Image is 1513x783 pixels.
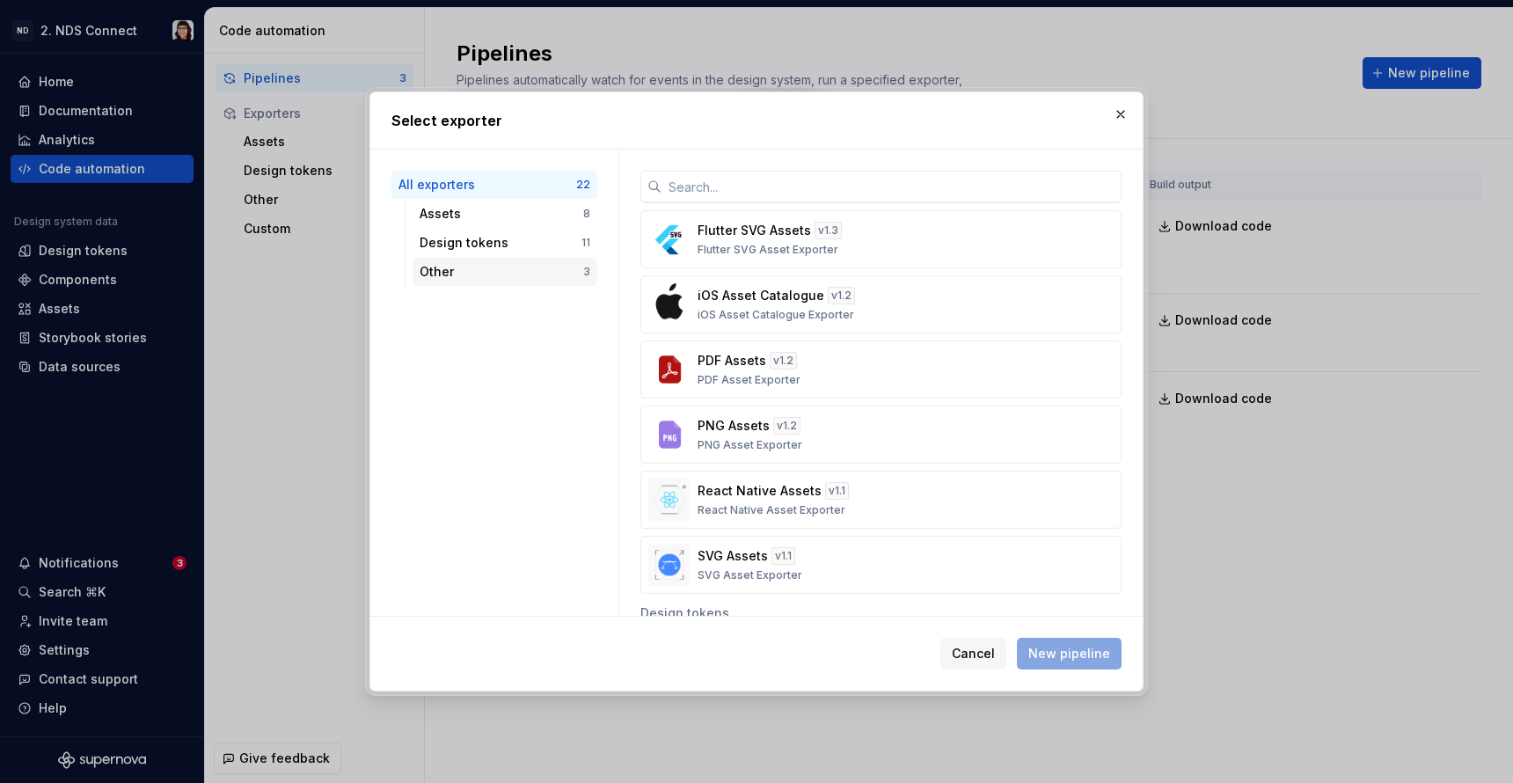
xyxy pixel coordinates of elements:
[828,287,855,304] div: v 1.2
[698,373,800,387] p: PDF Asset Exporter
[583,265,590,279] div: 3
[698,482,822,500] p: React Native Assets
[640,340,1122,399] button: PDF Assetsv1.2PDF Asset Exporter
[391,110,1122,131] h2: Select exporter
[815,222,842,239] div: v 1.3
[698,568,802,582] p: SVG Asset Exporter
[420,234,581,252] div: Design tokens
[391,171,597,199] button: All exporters22
[640,210,1122,268] button: Flutter SVG Assetsv1.3Flutter SVG Asset Exporter
[940,638,1006,670] button: Cancel
[825,482,849,500] div: v 1.1
[413,258,597,286] button: Other3
[581,236,590,250] div: 11
[413,229,597,257] button: Design tokens11
[640,471,1122,529] button: React Native Assetsv1.1React Native Asset Exporter
[583,207,590,221] div: 8
[661,171,1122,202] input: Search...
[771,547,795,565] div: v 1.1
[698,308,854,322] p: iOS Asset Catalogue Exporter
[576,178,590,192] div: 22
[413,200,597,228] button: Assets8
[640,406,1122,464] button: PNG Assetsv1.2PNG Asset Exporter
[640,275,1122,333] button: iOS Asset Cataloguev1.2iOS Asset Catalogue Exporter
[952,645,995,662] span: Cancel
[773,417,800,435] div: v 1.2
[698,222,811,239] p: Flutter SVG Assets
[698,503,845,517] p: React Native Asset Exporter
[698,547,768,565] p: SVG Assets
[420,263,583,281] div: Other
[698,352,766,370] p: PDF Assets
[698,287,824,304] p: iOS Asset Catalogue
[770,352,797,370] div: v 1.2
[640,594,1122,629] div: Design tokens
[420,205,583,223] div: Assets
[698,243,838,257] p: Flutter SVG Asset Exporter
[640,536,1122,594] button: SVG Assetsv1.1SVG Asset Exporter
[698,417,770,435] p: PNG Assets
[398,176,576,194] div: All exporters
[698,438,802,452] p: PNG Asset Exporter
